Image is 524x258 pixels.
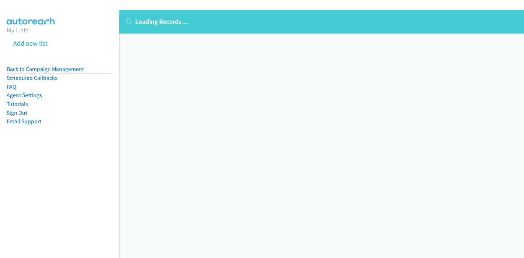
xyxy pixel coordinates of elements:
[126,17,517,26] p: Loading Records ...
[7,66,84,73] a: Back to Campaign Management
[7,26,29,34] a: My Lists
[7,118,41,125] a: Email Support
[13,39,48,47] a: Add new list
[7,109,27,116] a: Sign Out
[7,83,16,90] a: FAQ
[7,100,28,107] a: Tutorials
[7,74,57,81] a: Scheduled Callbacks
[7,92,42,99] a: Agent Settings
